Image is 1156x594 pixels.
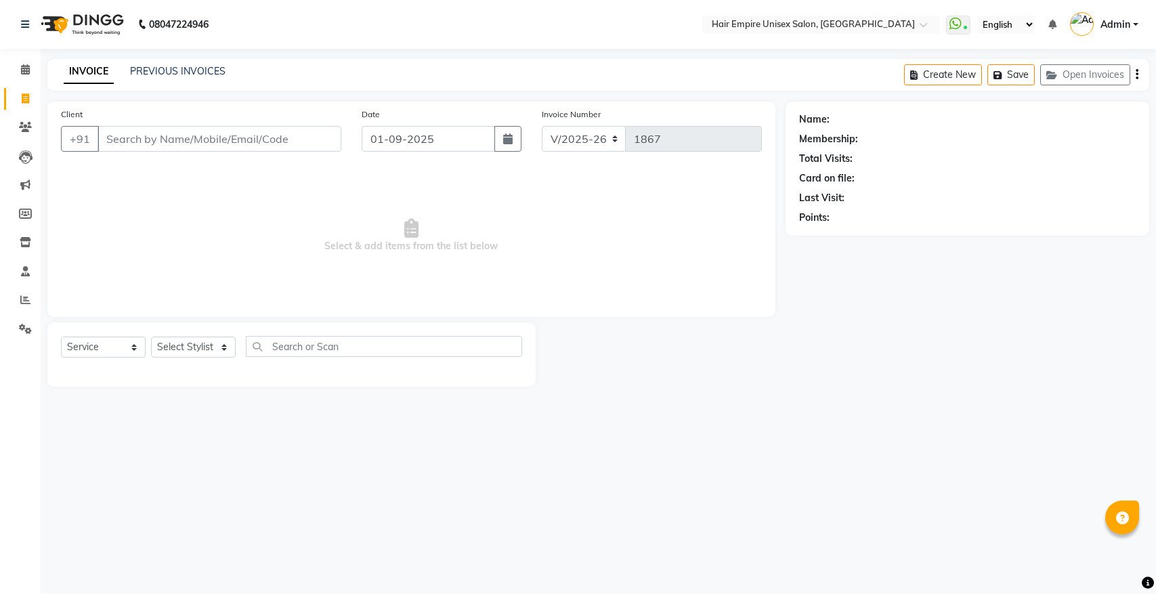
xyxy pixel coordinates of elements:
[799,191,844,205] div: Last Visit:
[149,5,209,43] b: 08047224946
[799,171,855,186] div: Card on file:
[799,132,858,146] div: Membership:
[61,168,762,303] span: Select & add items from the list below
[64,60,114,84] a: INVOICE
[799,112,830,127] div: Name:
[246,336,522,357] input: Search or Scan
[799,211,830,225] div: Points:
[35,5,127,43] img: logo
[98,126,341,152] input: Search by Name/Mobile/Email/Code
[987,64,1035,85] button: Save
[130,65,226,77] a: PREVIOUS INVOICES
[1099,540,1142,580] iframe: chat widget
[362,108,380,121] label: Date
[904,64,982,85] button: Create New
[1040,64,1130,85] button: Open Invoices
[799,152,853,166] div: Total Visits:
[61,126,99,152] button: +91
[61,108,83,121] label: Client
[542,108,601,121] label: Invoice Number
[1070,12,1094,36] img: Admin
[1100,18,1130,32] span: Admin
